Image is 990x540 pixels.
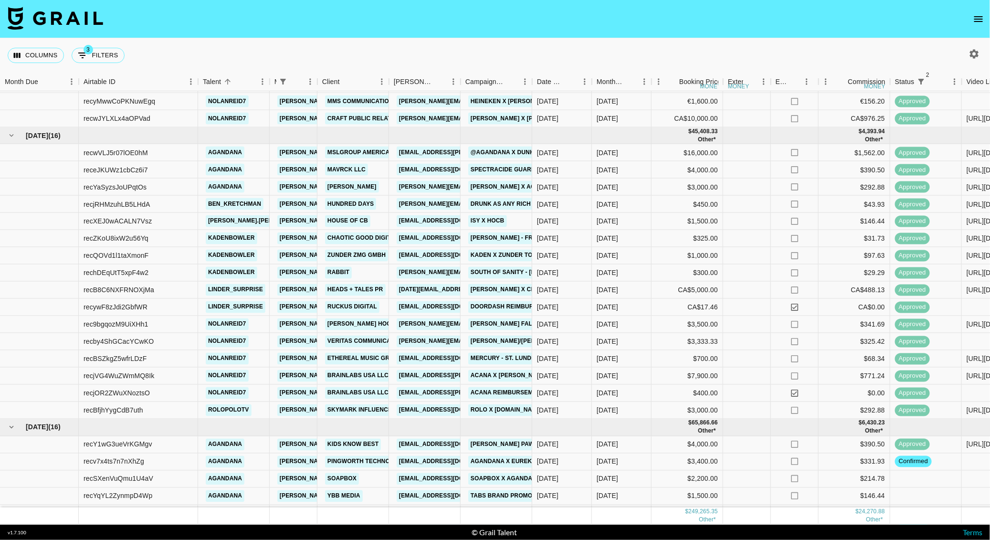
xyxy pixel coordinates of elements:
[597,200,618,209] div: Aug '25
[394,73,433,91] div: [PERSON_NAME]
[800,74,814,89] button: Menu
[277,267,433,279] a: [PERSON_NAME][EMAIL_ADDRESS][DOMAIN_NAME]
[537,182,558,192] div: 7/3/2025
[537,148,558,158] div: 5/7/2025
[397,284,523,296] a: [DATE][EMAIL_ADDRESS][DOMAIN_NAME]
[468,113,578,125] a: [PERSON_NAME] x [PERSON_NAME]
[537,114,558,123] div: 7/14/2025
[624,75,637,88] button: Sort
[468,387,603,399] a: ACANA Reimbursement x [PERSON_NAME]
[274,73,276,91] div: Manager
[325,370,391,382] a: Brainlabs USA LLC
[397,387,552,399] a: [EMAIL_ADDRESS][PERSON_NAME][DOMAIN_NAME]
[277,113,433,125] a: [PERSON_NAME][EMAIL_ADDRESS][DOMAIN_NAME]
[325,455,421,467] a: Pingworth Technology Ltd
[537,268,558,278] div: 8/19/2025
[819,110,890,127] div: CA$976.25
[5,73,38,91] div: Month Due
[375,74,389,89] button: Menu
[84,96,155,106] div: recyMwwCoPKNuwEgq
[84,371,155,381] div: recjVG4WuZWmMQ8Ik
[895,354,930,363] span: approved
[597,406,618,415] div: Aug '25
[597,389,618,398] div: Aug '25
[206,198,263,210] a: ben_kretchman
[397,473,504,485] a: [EMAIL_ADDRESS][DOMAIN_NAME]
[597,148,618,158] div: Aug '25
[895,371,930,381] span: approved
[397,164,504,176] a: [EMAIL_ADDRESS][DOMAIN_NAME]
[859,419,862,427] div: $
[597,217,618,226] div: Aug '25
[865,136,883,143] span: CA$ 488.13
[206,301,265,313] a: linder_surprise
[819,144,890,161] div: $1,562.00
[325,95,455,107] a: MMS Communications Netherlands BV
[397,438,504,450] a: [EMAIL_ADDRESS][DOMAIN_NAME]
[325,387,391,399] a: Brainlabs USA LLC
[895,268,930,277] span: approved
[537,303,558,312] div: 8/12/2025
[819,282,890,299] div: CA$488.13
[206,113,249,125] a: nolanreid7
[206,95,249,107] a: nolanreid7
[206,147,244,159] a: agandana
[652,265,723,282] div: $300.00
[679,73,721,91] div: Booking Price
[325,473,359,485] a: Soapbox
[537,286,558,295] div: 7/14/2025
[325,147,411,159] a: MSLGROUP Americas, LLC
[895,73,915,91] div: Status
[325,198,376,210] a: Hundred Days
[834,75,848,88] button: Sort
[206,455,244,467] a: agandana
[948,74,962,89] button: Menu
[819,402,890,419] div: $292.88
[537,406,558,415] div: 7/15/2025
[397,267,552,279] a: [PERSON_NAME][EMAIL_ADDRESS][DOMAIN_NAME]
[277,215,433,227] a: [PERSON_NAME][EMAIL_ADDRESS][DOMAIN_NAME]
[859,127,862,136] div: $
[597,165,618,175] div: Aug '25
[468,267,580,279] a: South Of Sanity - [PERSON_NAME]
[277,301,433,313] a: [PERSON_NAME][EMAIL_ADDRESS][DOMAIN_NAME]
[895,97,930,106] span: approved
[895,148,930,157] span: approved
[652,93,723,110] div: €1,600.00
[728,84,749,89] div: money
[895,303,930,312] span: approved
[221,75,234,88] button: Sort
[270,73,317,91] div: Manager
[819,93,890,110] div: €156.20
[84,303,147,312] div: recywF8zJdi2GbfWR
[652,316,723,333] div: $3,500.00
[963,528,982,537] a: Terms
[862,419,885,427] div: 6,430.23
[597,354,618,364] div: Aug '25
[692,127,718,136] div: 45,408.33
[340,75,353,88] button: Sort
[325,336,411,348] a: Veritas Communications
[923,70,933,80] span: 2
[819,247,890,265] div: $97.63
[465,73,505,91] div: Campaign (Type)
[468,164,636,176] a: Spectracide Guard Your Good Times x AGandAna
[277,95,433,107] a: [PERSON_NAME][EMAIL_ADDRESS][DOMAIN_NAME]
[277,490,433,502] a: [PERSON_NAME][EMAIL_ADDRESS][DOMAIN_NAME]
[206,438,244,450] a: agandana
[757,74,771,89] button: Menu
[397,181,601,193] a: [PERSON_NAME][EMAIL_ADDRESS][PERSON_NAME][DOMAIN_NAME]
[776,73,789,91] div: Expenses: Remove Commission?
[819,350,890,368] div: $68.34
[819,196,890,213] div: $43.93
[895,320,930,329] span: approved
[206,164,244,176] a: agandana
[48,423,61,432] span: ( 16 )
[597,320,618,329] div: Aug '25
[597,114,618,123] div: Jul '25
[277,147,433,159] a: [PERSON_NAME][EMAIL_ADDRESS][DOMAIN_NAME]
[84,337,154,347] div: recby4ShGCacYCwKO
[5,129,18,142] button: hide children
[48,131,61,140] span: ( 16 )
[206,233,257,244] a: kadenbowler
